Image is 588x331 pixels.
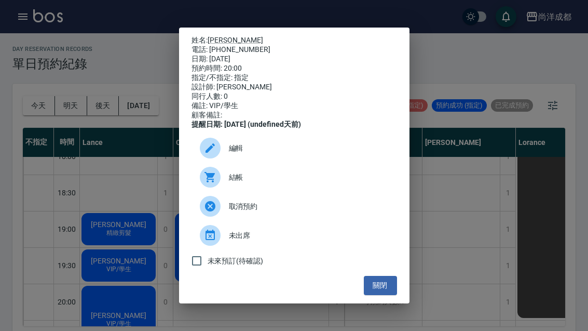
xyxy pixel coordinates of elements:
[192,73,397,83] div: 指定/不指定: 指定
[192,163,397,192] a: 結帳
[229,230,389,241] span: 未出席
[192,92,397,101] div: 同行人數: 0
[192,45,397,55] div: 電話: [PHONE_NUMBER]
[364,276,397,295] button: 關閉
[192,192,397,221] div: 取消預約
[192,55,397,64] div: 日期: [DATE]
[192,64,397,73] div: 預約時間: 20:00
[192,221,397,250] div: 未出席
[192,134,397,163] div: 編輯
[192,36,397,45] p: 姓名:
[208,36,263,44] a: [PERSON_NAME]
[208,256,264,267] span: 未來預訂(待確認)
[229,143,389,154] span: 編輯
[192,111,397,120] div: 顧客備註:
[192,120,397,129] div: 提醒日期: [DATE] (undefined天前)
[229,201,389,212] span: 取消預約
[192,83,397,92] div: 設計師: [PERSON_NAME]
[229,172,389,183] span: 結帳
[192,101,397,111] div: 備註: VIP/學生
